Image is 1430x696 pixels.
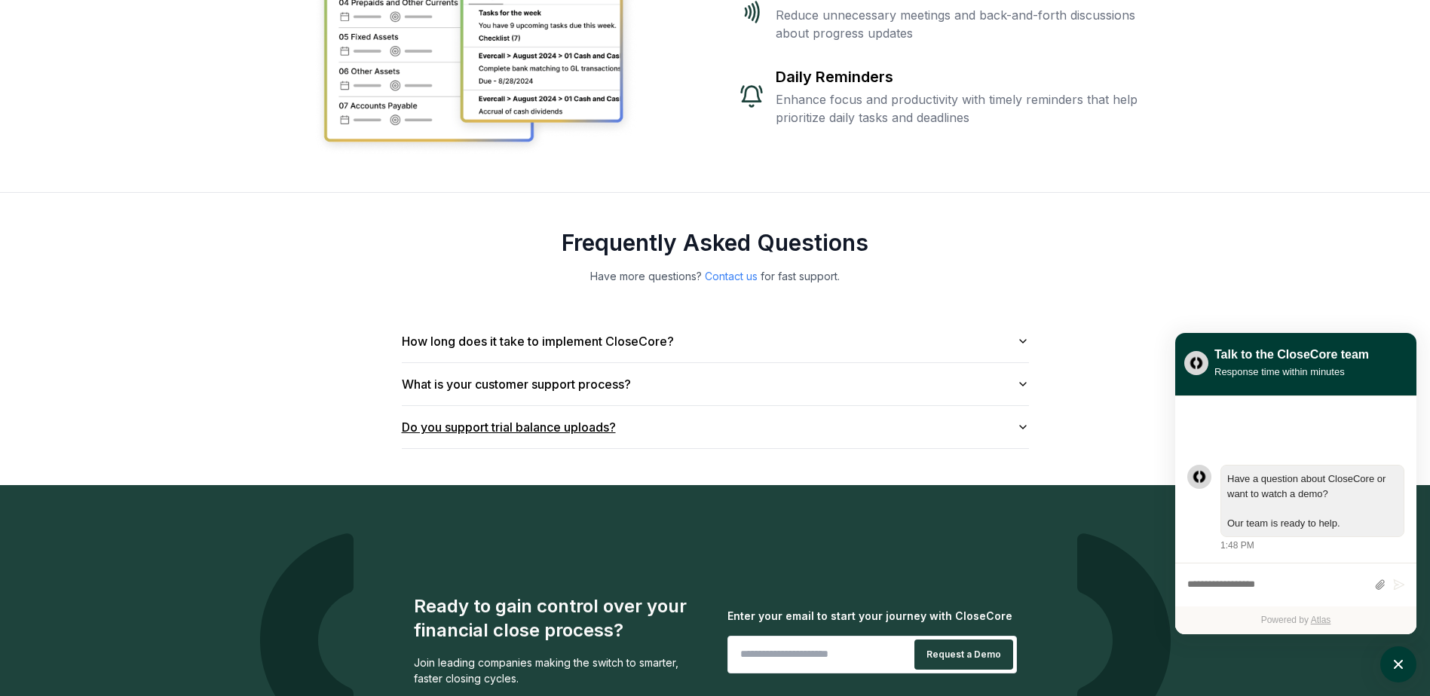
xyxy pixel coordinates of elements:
button: Do you support trial balance uploads? [402,406,1029,448]
p: Have more questions? for fast support. [462,268,969,284]
div: atlas-window [1175,333,1416,634]
a: Atlas [1311,615,1331,625]
div: atlas-message [1187,465,1404,552]
div: Reduce unnecessary meetings and back-and-forth discussions about progress updates [776,6,1171,42]
div: Ready to gain control over your financial close process? [414,594,703,643]
div: atlas-message-bubble [1220,465,1404,537]
div: atlas-composer [1187,571,1404,599]
button: What is your customer support process? [402,363,1029,405]
div: Response time within minutes [1214,364,1369,380]
div: atlas-message-author-avatar [1187,465,1211,489]
button: atlas-launcher [1380,646,1416,682]
div: Talk to the CloseCore team [1214,346,1369,364]
button: How long does it take to implement CloseCore? [402,320,1029,362]
button: Request a Demo [914,640,1013,670]
div: Enter your email to start your journey with CloseCore [727,608,1017,624]
div: 1:48 PM [1220,539,1254,552]
img: yblje5SQxOoZuw2TcITt_icon.png [1184,351,1208,375]
div: Enhance focus and productivity with timely reminders that help prioritize daily tasks and deadlines [776,90,1171,127]
div: atlas-ticket [1175,396,1416,634]
div: Daily Reminders [776,66,1171,87]
button: Attach files by clicking or dropping files here [1374,578,1386,591]
div: Join leading companies making the switch to smarter, faster closing cycles. [414,655,703,686]
h2: Frequently Asked Questions [402,229,1029,256]
button: Contact us [705,268,758,284]
div: Thursday, September 4, 1:48 PM [1220,465,1404,552]
div: Powered by [1175,606,1416,634]
div: atlas-message-text [1227,472,1398,530]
